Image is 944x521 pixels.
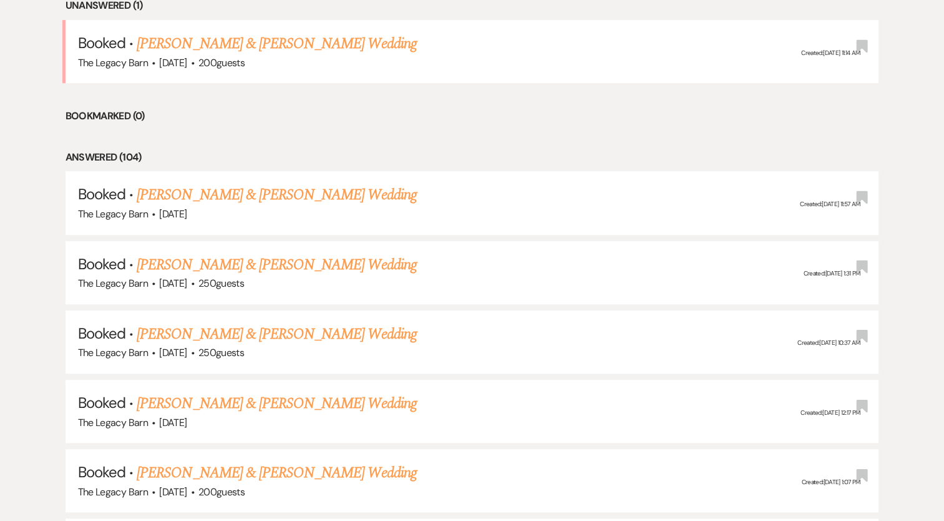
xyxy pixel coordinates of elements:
a: [PERSON_NAME] & [PERSON_NAME] Wedding [137,392,416,415]
span: Created: [DATE] 1:31 PM [803,269,860,277]
span: 200 guests [198,485,245,499]
a: [PERSON_NAME] & [PERSON_NAME] Wedding [137,184,416,206]
span: Booked [78,393,125,412]
span: The Legacy Barn [78,207,148,221]
span: [DATE] [159,485,187,499]
a: [PERSON_NAME] & [PERSON_NAME] Wedding [137,254,416,276]
span: Created: [DATE] 12:17 PM [800,409,860,417]
span: The Legacy Barn [78,416,148,429]
span: [DATE] [159,277,187,290]
a: [PERSON_NAME] & [PERSON_NAME] Wedding [137,32,416,55]
span: The Legacy Barn [78,56,148,69]
span: The Legacy Barn [78,485,148,499]
span: Booked [78,324,125,343]
span: The Legacy Barn [78,346,148,359]
li: Bookmarked (0) [66,108,879,124]
span: Booked [78,462,125,482]
span: [DATE] [159,207,187,221]
span: Booked [78,33,125,52]
span: [DATE] [159,56,187,69]
span: [DATE] [159,416,187,429]
span: Created: [DATE] 10:37 AM [797,339,860,347]
span: [DATE] [159,346,187,359]
span: 250 guests [198,346,244,359]
a: [PERSON_NAME] & [PERSON_NAME] Wedding [137,323,416,345]
span: Created: [DATE] 1:07 PM [801,478,860,486]
span: 250 guests [198,277,244,290]
span: Created: [DATE] 11:57 AM [800,200,860,208]
span: The Legacy Barn [78,277,148,290]
span: Booked [78,184,125,204]
span: Created: [DATE] 11:14 AM [801,49,860,57]
span: Booked [78,254,125,274]
span: 200 guests [198,56,245,69]
a: [PERSON_NAME] & [PERSON_NAME] Wedding [137,462,416,484]
li: Answered (104) [66,149,879,166]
